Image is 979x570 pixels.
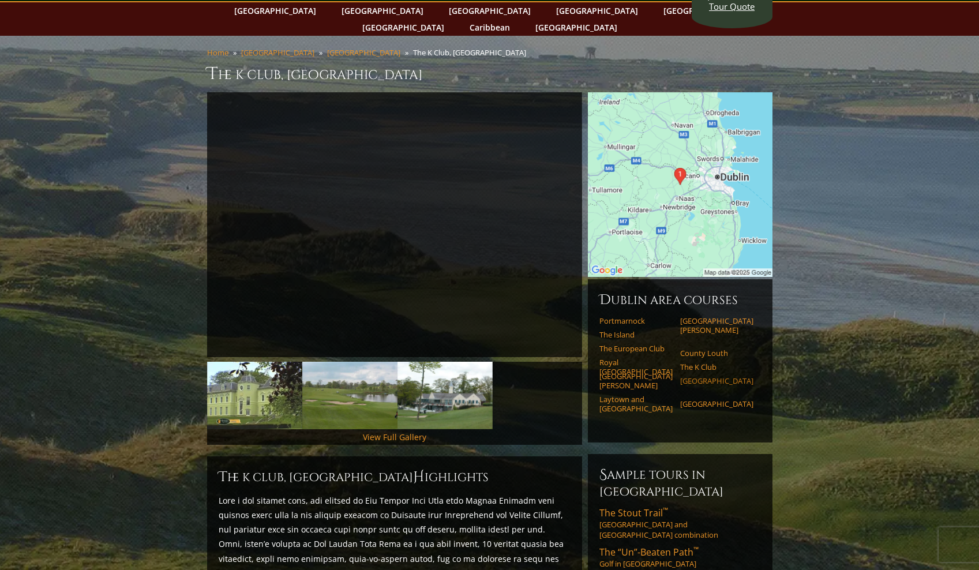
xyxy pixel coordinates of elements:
[207,62,772,85] h1: The K Club, [GEOGRAPHIC_DATA]
[588,92,772,277] img: Google Map of The K Club, Kildare, Ireland
[464,19,516,36] a: Caribbean
[680,399,753,408] a: [GEOGRAPHIC_DATA]
[336,2,429,19] a: [GEOGRAPHIC_DATA]
[680,316,753,335] a: [GEOGRAPHIC_DATA][PERSON_NAME]
[680,362,753,372] a: The K Club
[599,358,673,377] a: Royal [GEOGRAPHIC_DATA]
[599,507,761,540] a: The Stout Trail™[GEOGRAPHIC_DATA] and [GEOGRAPHIC_DATA] combination
[599,466,761,500] h6: Sample Tours in [GEOGRAPHIC_DATA]
[680,376,753,385] a: [GEOGRAPHIC_DATA]
[219,468,571,486] h2: The K Club, [GEOGRAPHIC_DATA] ighlights
[599,316,673,325] a: Portmarnock
[327,47,400,58] a: [GEOGRAPHIC_DATA]
[658,2,751,19] a: [GEOGRAPHIC_DATA]
[599,330,673,339] a: The Island
[241,47,314,58] a: [GEOGRAPHIC_DATA]
[599,372,673,391] a: [GEOGRAPHIC_DATA][PERSON_NAME]
[599,344,673,353] a: The European Club
[599,395,673,414] a: Laytown and [GEOGRAPHIC_DATA]
[599,507,668,519] span: The Stout Trail
[693,545,699,554] sup: ™
[599,546,761,569] a: The “Un”-Beaten Path™Golf in [GEOGRAPHIC_DATA]
[599,291,761,309] h6: Dublin Area Courses
[663,505,668,515] sup: ™
[443,2,537,19] a: [GEOGRAPHIC_DATA]
[599,546,699,558] span: The “Un”-Beaten Path
[530,19,623,36] a: [GEOGRAPHIC_DATA]
[680,348,753,358] a: County Louth
[550,2,644,19] a: [GEOGRAPHIC_DATA]
[228,2,322,19] a: [GEOGRAPHIC_DATA]
[357,19,450,36] a: [GEOGRAPHIC_DATA]
[363,432,426,442] a: View Full Gallery
[413,47,531,58] li: The K Club, [GEOGRAPHIC_DATA]
[207,47,228,58] a: Home
[413,468,425,486] span: H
